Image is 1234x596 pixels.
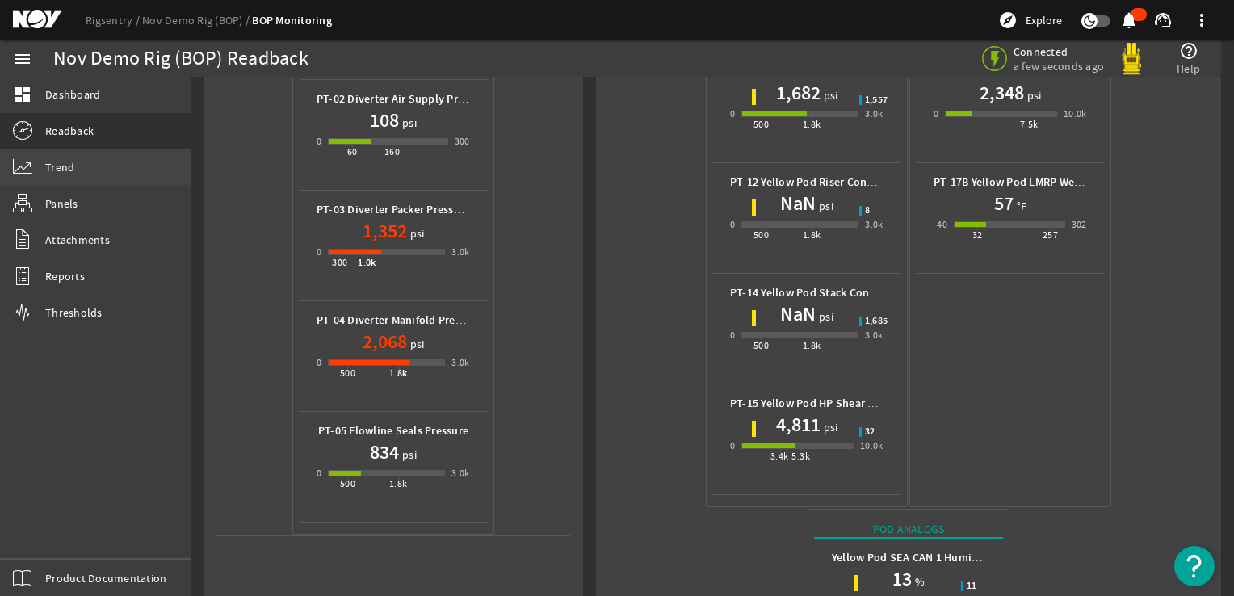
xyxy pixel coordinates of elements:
div: 5.3k [791,448,810,464]
h1: 1,682 [776,80,821,106]
span: Trend [45,159,74,175]
div: 1.8k [389,476,408,492]
div: 500 [753,116,769,132]
mat-icon: help_outline [1179,41,1198,61]
span: Explore [1026,12,1062,28]
h1: 57 [994,191,1014,216]
div: 0 [730,438,735,454]
a: Rigsentry [86,13,142,27]
b: PT-17B Yellow Pod LMRP Wellbore Temperature [934,174,1173,190]
span: psi [816,308,833,325]
div: 10.0k [860,438,884,454]
div: Nov Demo Rig (BOP) Readback [53,51,308,67]
span: psi [821,87,838,103]
a: BOP Monitoring [252,13,332,28]
span: % [912,573,925,590]
b: PT-12 Yellow Pod Riser Connector Regulator Pressure [730,174,998,190]
span: Thresholds [45,304,103,321]
button: Explore [992,7,1068,33]
div: 0 [317,355,321,371]
div: 0 [317,244,321,260]
mat-icon: dashboard [13,85,32,104]
div: 302 [1072,216,1087,233]
b: PT-15 Yellow Pod HP Shear Ram Pressure [730,396,937,411]
b: PT-05 Flowline Seals Pressure [318,423,468,439]
span: psi [407,225,425,241]
span: 1,685 [865,317,888,326]
div: 3.0k [451,355,470,371]
div: 500 [753,227,769,243]
h1: 834 [370,439,399,465]
h1: 4,811 [776,412,821,438]
div: 3.0k [451,244,470,260]
span: psi [816,198,833,214]
span: a few seconds ago [1014,59,1104,73]
div: 160 [384,144,400,160]
span: psi [1024,87,1042,103]
div: 60 [347,144,358,160]
h1: 1,352 [363,218,407,244]
b: PT-14 Yellow Pod Stack Connector Regulator Pressure [730,285,1001,300]
div: 0 [934,106,938,122]
h1: NaN [780,301,816,327]
div: 0 [730,216,735,233]
span: Attachments [45,232,110,248]
div: 500 [340,365,355,381]
div: 10.0k [1064,106,1087,122]
span: Dashboard [45,86,100,103]
h1: 13 [892,566,912,592]
div: 257 [1043,227,1058,243]
span: Panels [45,195,78,212]
div: 3.4k [770,448,789,464]
img: Yellowpod.svg [1115,43,1148,75]
div: 3.0k [451,465,470,481]
div: 300 [455,133,470,149]
div: 500 [340,476,355,492]
div: 0 [317,133,321,149]
div: 1.0k [358,254,376,271]
span: 32 [865,427,875,437]
div: 500 [753,338,769,354]
span: °F [1014,198,1027,214]
span: psi [407,336,425,352]
h1: 2,068 [363,329,407,355]
h1: 2,348 [980,80,1024,106]
div: 32 [972,227,983,243]
b: PT-03 Diverter Packer Pressure [317,202,471,217]
div: 3.0k [865,327,884,343]
div: 300 [332,254,347,271]
div: 7.5k [1020,116,1039,132]
span: psi [821,419,838,435]
mat-icon: explore [998,10,1018,30]
span: 1,557 [865,95,888,105]
mat-icon: support_agent [1153,10,1173,30]
h1: 108 [370,107,399,133]
mat-icon: notifications [1119,10,1139,30]
button: more_vert [1182,1,1221,40]
mat-icon: menu [13,49,32,69]
b: PT-04 Diverter Manifold Pressure [317,313,482,328]
span: Reports [45,268,85,284]
span: Product Documentation [45,570,166,586]
b: PT-02 Diverter Air Supply Pressure [317,91,491,107]
div: 0 [317,465,321,481]
div: 1.8k [389,365,408,381]
a: Nov Demo Rig (BOP) [142,13,252,27]
div: 1.8k [803,116,821,132]
div: Pod Analogs [814,521,1003,539]
div: 3.0k [865,216,884,233]
span: 8 [865,206,870,216]
div: 1.8k [803,338,821,354]
button: Open Resource Center [1174,546,1215,586]
b: Yellow Pod SEA CAN 1 Humidity [832,550,992,565]
span: psi [399,115,417,131]
h1: NaN [780,191,816,216]
span: 11 [967,581,977,591]
span: psi [399,447,417,463]
span: Help [1177,61,1200,77]
div: -40 [934,216,947,233]
div: 1.8k [803,227,821,243]
div: 0 [730,327,735,343]
div: 0 [730,106,735,122]
span: Readback [45,123,94,139]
